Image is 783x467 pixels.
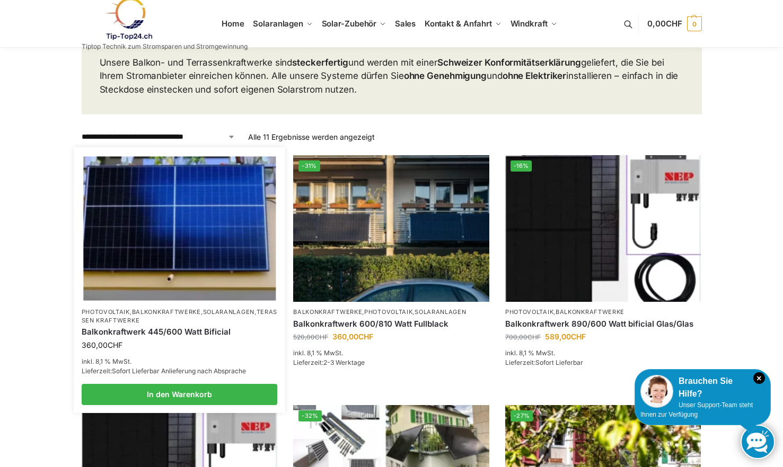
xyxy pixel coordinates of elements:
[82,327,278,337] a: Balkonkraftwerk 445/600 Watt Bificial
[323,358,365,366] span: 2-3 Werktage
[293,348,489,358] p: inkl. 8,1 % MwSt.
[82,308,278,324] a: Terassen Kraftwerke
[82,357,278,366] p: inkl. 8,1 % MwSt.
[293,333,328,341] bdi: 520,00
[511,19,548,29] span: Windkraft
[293,319,489,329] a: Balkonkraftwerk 600/810 Watt Fullblack
[647,19,682,29] span: 0,00
[293,155,489,302] img: 2 Balkonkraftwerke
[415,308,466,316] a: Solaranlagen
[82,308,130,316] a: Photovoltaik
[82,367,246,375] span: Lieferzeit:
[571,332,586,341] span: CHF
[505,155,701,302] a: -16%Bificiales Hochleistungsmodul
[100,56,684,97] p: Unsere Balkon- und Terrassenkraftwerke sind und werden mit einer geliefert, die Sie bei Ihrem Str...
[505,319,701,329] a: Balkonkraftwerk 890/600 Watt bificial Glas/Glas
[425,19,492,29] span: Kontakt & Anfahrt
[293,155,489,302] a: -31%2 Balkonkraftwerke
[132,308,201,316] a: Balkonkraftwerke
[503,70,567,81] strong: ohne Elektriker
[640,401,753,418] span: Unser Support-Team steht Ihnen zur Verfügung
[83,157,276,301] img: Solaranlage für den kleinen Balkon
[505,308,553,316] a: Photovoltaik
[505,358,583,366] span: Lieferzeit:
[395,19,416,29] span: Sales
[293,358,365,366] span: Lieferzeit:
[203,308,254,316] a: Solaranlagen
[253,19,303,29] span: Solaranlagen
[82,43,248,50] p: Tiptop Technik zum Stromsparen und Stromgewinnung
[82,384,278,405] a: In den Warenkorb legen: „Balkonkraftwerk 445/600 Watt Bificial“
[82,308,278,325] p: , , ,
[505,155,701,302] img: Bificiales Hochleistungsmodul
[322,19,377,29] span: Solar-Zubehör
[505,333,541,341] bdi: 700,00
[545,332,586,341] bdi: 589,00
[364,308,412,316] a: Photovoltaik
[315,333,328,341] span: CHF
[358,332,373,341] span: CHF
[82,131,235,142] select: Shop-Reihenfolge
[108,340,122,349] span: CHF
[647,8,701,40] a: 0,00CHF 0
[293,308,489,316] p: , ,
[404,70,487,81] strong: ohne Genehmigung
[535,358,583,366] span: Sofort Lieferbar
[527,333,541,341] span: CHF
[248,131,375,142] p: Alle 11 Ergebnisse werden angezeigt
[82,340,122,349] bdi: 360,00
[753,372,765,384] i: Schließen
[293,308,362,316] a: Balkonkraftwerke
[505,348,701,358] p: inkl. 8,1 % MwSt.
[292,57,348,68] strong: steckerfertig
[505,308,701,316] p: ,
[332,332,373,341] bdi: 360,00
[666,19,682,29] span: CHF
[437,57,581,68] strong: Schweizer Konformitätserklärung
[640,375,673,408] img: Customer service
[112,367,246,375] span: Sofort Lieferbar Anlieferung nach Absprache
[640,375,765,400] div: Brauchen Sie Hilfe?
[687,16,702,31] span: 0
[556,308,624,316] a: Balkonkraftwerke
